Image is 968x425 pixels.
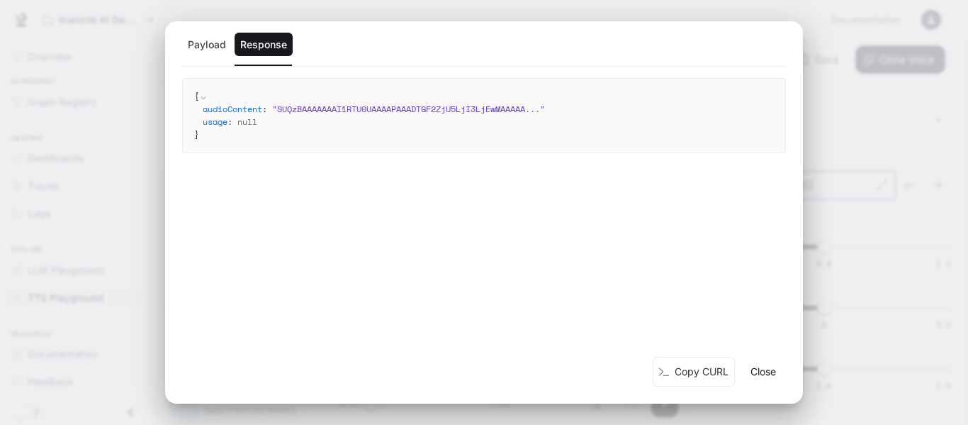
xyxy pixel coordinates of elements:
span: null [237,116,257,128]
button: Close [741,358,786,386]
div: : [203,103,774,116]
button: Payload [182,33,232,57]
span: " SUQzBAAAAAAAI1RTU0UAAAAPAAADTGF2ZjU5LjI3LjEwMAAAAA ... " [272,103,545,115]
button: Response [235,33,293,57]
div: : [203,116,774,128]
span: audioContent [203,103,262,115]
span: } [194,128,199,140]
span: { [194,90,199,102]
button: Copy CURL [653,357,735,387]
span: usage [203,116,227,128]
